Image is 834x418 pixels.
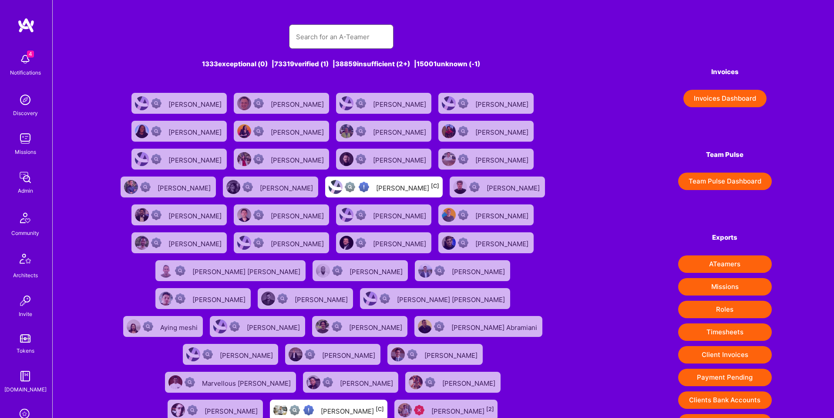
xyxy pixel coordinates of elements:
[333,229,435,257] a: User AvatarNot Scrubbed[PERSON_NAME]
[242,182,253,192] img: Not Scrubbed
[117,173,219,201] a: User AvatarNot Scrubbed[PERSON_NAME]
[678,346,772,364] button: Client Invoices
[4,385,47,394] div: [DOMAIN_NAME]
[373,98,428,109] div: [PERSON_NAME]
[186,347,200,361] img: User Avatar
[458,98,468,109] img: Not Scrubbed
[363,292,377,306] img: User Avatar
[151,238,161,248] img: Not Scrubbed
[237,208,251,222] img: User Avatar
[271,126,326,137] div: [PERSON_NAME]
[168,209,223,221] div: [PERSON_NAME]
[128,117,230,145] a: User AvatarNot Scrubbed[PERSON_NAME]
[458,154,468,164] img: Not Scrubbed
[309,313,411,340] a: User AvatarNot Scrubbed[PERSON_NAME]
[333,117,435,145] a: User AvatarNot Scrubbed[PERSON_NAME]
[192,293,247,304] div: [PERSON_NAME]
[458,238,468,248] img: Not Scrubbed
[678,90,772,107] a: Invoices Dashboard
[321,404,384,416] div: [PERSON_NAME]
[17,91,34,109] img: discovery
[322,349,377,360] div: [PERSON_NAME]
[219,173,322,201] a: User AvatarNot Scrubbed[PERSON_NAME]
[253,210,264,220] img: Not Scrubbed
[475,153,530,165] div: [PERSON_NAME]
[442,152,456,166] img: User Avatar
[356,238,366,248] img: Not Scrubbed
[13,109,38,118] div: Discovery
[340,208,353,222] img: User Avatar
[316,264,330,278] img: User Avatar
[442,96,456,110] img: User Avatar
[323,377,333,387] img: Not Scrubbed
[159,264,173,278] img: User Avatar
[418,264,432,278] img: User Avatar
[340,236,353,250] img: User Avatar
[140,182,151,192] img: Not Scrubbed
[333,201,435,229] a: User AvatarNot Scrubbed[PERSON_NAME]
[277,293,288,304] img: Not Scrubbed
[115,59,567,68] div: 1333 exceptional (0) | 73319 verified (1) | 38859 insufficient (2+) | 15001 unknown (-1)
[356,154,366,164] img: Not Scrubbed
[435,229,537,257] a: User AvatarNot Scrubbed[PERSON_NAME]
[230,89,333,117] a: User AvatarNot Scrubbed[PERSON_NAME]
[220,349,275,360] div: [PERSON_NAME]
[446,173,548,201] a: User AvatarNot Scrubbed[PERSON_NAME]
[171,403,185,417] img: User Avatar
[424,349,479,360] div: [PERSON_NAME]
[340,152,353,166] img: User Avatar
[237,236,251,250] img: User Avatar
[271,98,326,109] div: [PERSON_NAME]
[305,349,315,360] img: Not Scrubbed
[151,154,161,164] img: Not Scrubbed
[356,126,366,136] img: Not Scrubbed
[152,285,254,313] a: User AvatarNot Scrubbed[PERSON_NAME]
[282,340,384,368] a: User AvatarNot Scrubbed[PERSON_NAME]
[458,210,468,220] img: Not Scrubbed
[17,367,34,385] img: guide book
[151,126,161,136] img: Not Scrubbed
[161,368,299,396] a: User AvatarNot ScrubbedMarvellous [PERSON_NAME]
[333,145,435,173] a: User AvatarNot Scrubbed[PERSON_NAME]
[128,89,230,117] a: User AvatarNot Scrubbed[PERSON_NAME]
[135,236,149,250] img: User Avatar
[442,208,456,222] img: User Avatar
[332,321,342,332] img: Not Scrubbed
[683,90,767,107] button: Invoices Dashboard
[452,265,507,276] div: [PERSON_NAME]
[253,126,264,136] img: Not Scrubbed
[409,375,423,389] img: User Avatar
[15,250,36,271] img: Architects
[359,182,369,192] img: High Potential User
[202,349,213,360] img: Not Scrubbed
[253,98,264,109] img: Not Scrubbed
[237,152,251,166] img: User Avatar
[678,234,772,241] h4: Exports
[260,181,315,193] div: [PERSON_NAME]
[418,319,432,333] img: User Avatar
[407,349,417,360] img: Not Scrubbed
[15,207,36,228] img: Community
[160,321,199,332] div: Aying meshi
[340,124,353,138] img: User Avatar
[373,153,428,165] div: [PERSON_NAME]
[475,209,530,221] div: [PERSON_NAME]
[475,126,530,137] div: [PERSON_NAME]
[151,98,161,109] img: Not Scrubbed
[435,117,537,145] a: User AvatarNot Scrubbed[PERSON_NAME]
[442,124,456,138] img: User Avatar
[271,209,326,221] div: [PERSON_NAME]
[411,313,546,340] a: User AvatarNot Scrubbed[PERSON_NAME] Abramiani
[678,323,772,341] button: Timesheets
[20,334,30,343] img: tokens
[350,265,404,276] div: [PERSON_NAME]
[185,377,195,387] img: Not Scrubbed
[329,180,343,194] img: User Avatar
[376,406,384,412] sup: [C]
[309,257,411,285] a: User AvatarNot Scrubbed[PERSON_NAME]
[356,98,366,109] img: Not Scrubbed
[17,130,34,147] img: teamwork
[678,369,772,386] button: Payment Pending
[332,265,343,276] img: Not Scrubbed
[17,346,34,355] div: Tokens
